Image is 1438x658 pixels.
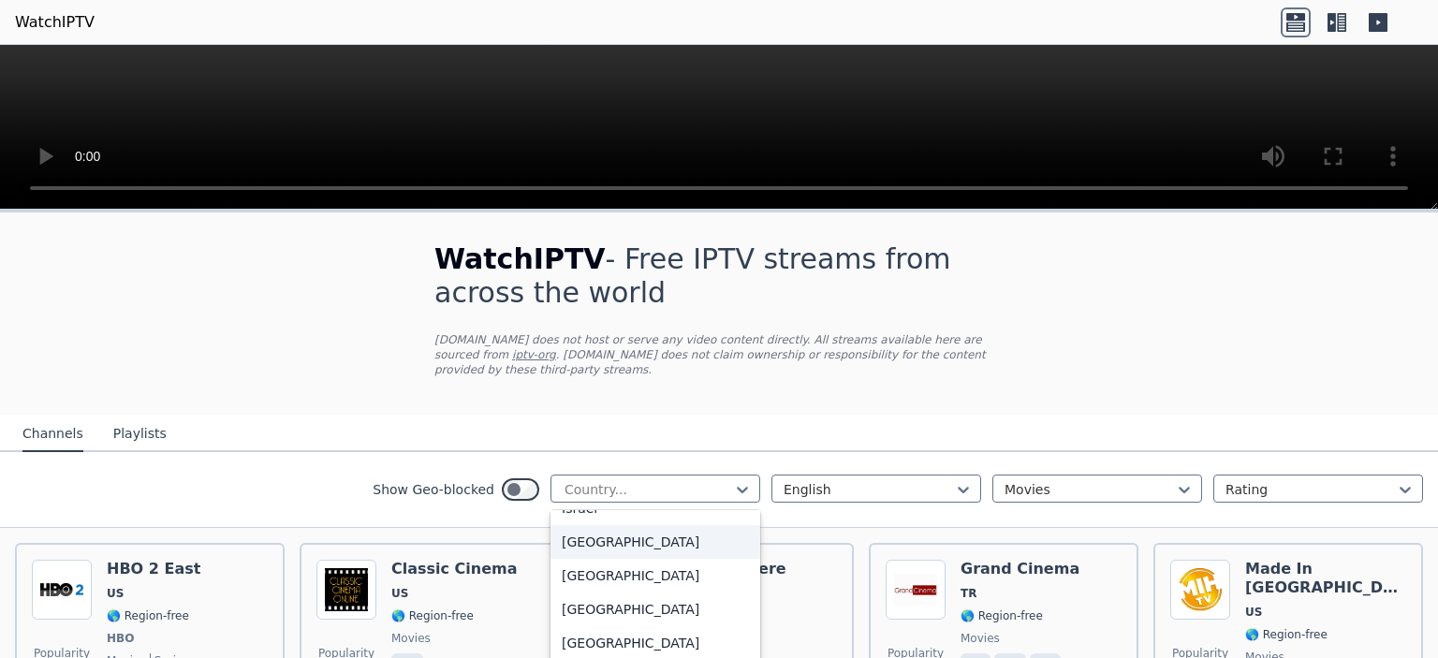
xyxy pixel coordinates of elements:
img: Made In Hollywood [1170,560,1230,620]
button: Channels [22,417,83,452]
span: movies [961,631,1000,646]
div: [GEOGRAPHIC_DATA] [550,592,760,626]
h1: - Free IPTV streams from across the world [434,242,1004,310]
span: 🌎 Region-free [961,608,1043,623]
span: TR [961,586,976,601]
div: [GEOGRAPHIC_DATA] [550,559,760,592]
button: Playlists [113,417,167,452]
span: WatchIPTV [434,242,606,275]
span: US [107,586,124,601]
p: [DOMAIN_NAME] does not host or serve any video content directly. All streams available here are s... [434,332,1004,377]
h6: HBO 2 East [107,560,200,578]
div: [GEOGRAPHIC_DATA] [550,525,760,559]
span: movies [391,631,431,646]
label: Show Geo-blocked [373,480,494,499]
span: US [1245,605,1262,620]
span: 🌎 Region-free [391,608,474,623]
h6: Made In [GEOGRAPHIC_DATA] [1245,560,1406,597]
h6: Grand Cinema [961,560,1079,578]
span: HBO [107,631,134,646]
span: 🌎 Region-free [1245,627,1328,642]
span: US [391,586,408,601]
img: Classic Cinema [316,560,376,620]
span: 🌎 Region-free [107,608,189,623]
h6: Classic Cinema [391,560,518,578]
img: HBO 2 East [32,560,92,620]
a: iptv-org [512,348,556,361]
a: WatchIPTV [15,11,95,34]
img: Grand Cinema [886,560,946,620]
